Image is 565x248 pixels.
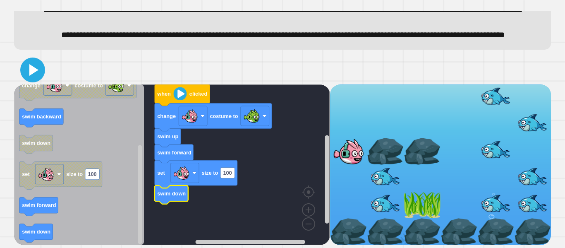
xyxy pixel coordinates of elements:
[189,91,207,97] text: clicked
[88,171,97,177] text: 100
[22,82,41,89] text: change
[157,91,171,97] text: when
[157,170,165,176] text: set
[22,229,50,235] text: swim down
[223,170,232,176] text: 100
[22,202,56,208] text: swim forward
[157,133,178,140] text: swim up
[157,149,192,155] text: swim forward
[22,113,61,120] text: swim backward
[202,170,218,176] text: size to
[157,113,176,119] text: change
[75,82,103,89] text: costume to
[22,171,30,177] text: set
[22,140,50,146] text: swim down
[14,84,330,245] div: Blockly Workspace
[67,171,83,177] text: size to
[210,113,238,119] text: costume to
[157,190,186,196] text: swim down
